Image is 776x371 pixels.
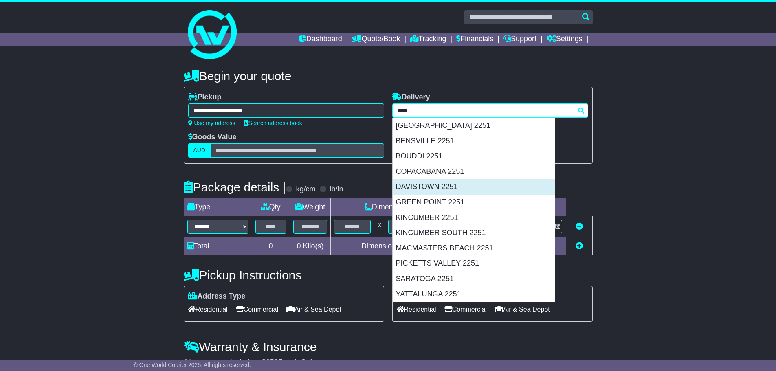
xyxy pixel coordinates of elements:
[331,198,482,216] td: Dimensions (L x W x H)
[393,195,555,210] div: GREEN POINT 2251
[188,93,222,102] label: Pickup
[397,303,436,316] span: Residential
[184,358,593,367] div: All our quotes include a $ FreightSafe warranty.
[188,120,235,126] a: Use my address
[188,143,211,158] label: AUD
[184,268,384,282] h4: Pickup Instructions
[503,33,536,46] a: Support
[290,237,331,255] td: Kilo(s)
[393,149,555,164] div: BOUDDI 2251
[188,133,237,142] label: Goods Value
[393,256,555,271] div: PICKETTS VALLEY 2251
[184,69,593,83] h4: Begin your quote
[393,134,555,149] div: BENSVILLE 2251
[393,225,555,241] div: KINCUMBER SOUTH 2251
[134,362,251,368] span: © One World Courier 2025. All rights reserved.
[393,241,555,256] div: MACMASTERS BEACH 2251
[576,222,583,231] a: Remove this item
[410,33,446,46] a: Tracking
[244,120,302,126] a: Search address book
[184,237,252,255] td: Total
[444,303,487,316] span: Commercial
[330,185,343,194] label: lb/in
[188,292,246,301] label: Address Type
[393,271,555,287] div: SARATOGA 2251
[236,303,278,316] span: Commercial
[576,242,583,250] a: Add new item
[392,103,588,118] typeahead: Please provide city
[290,198,331,216] td: Weight
[266,358,278,366] span: 250
[547,33,583,46] a: Settings
[286,303,341,316] span: Air & Sea Depot
[393,118,555,134] div: [GEOGRAPHIC_DATA] 2251
[393,287,555,302] div: YATTALUNGA 2251
[495,303,550,316] span: Air & Sea Depot
[393,179,555,195] div: DAVISTOWN 2251
[393,210,555,226] div: KINCUMBER 2251
[252,237,290,255] td: 0
[184,180,286,194] h4: Package details |
[456,33,493,46] a: Financials
[296,185,315,194] label: kg/cm
[374,216,385,237] td: x
[299,33,342,46] a: Dashboard
[331,237,482,255] td: Dimensions in Centimetre(s)
[392,93,430,102] label: Delivery
[184,198,252,216] td: Type
[252,198,290,216] td: Qty
[297,242,301,250] span: 0
[393,164,555,180] div: COPACABANA 2251
[352,33,400,46] a: Quote/Book
[184,340,593,353] h4: Warranty & Insurance
[188,303,228,316] span: Residential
